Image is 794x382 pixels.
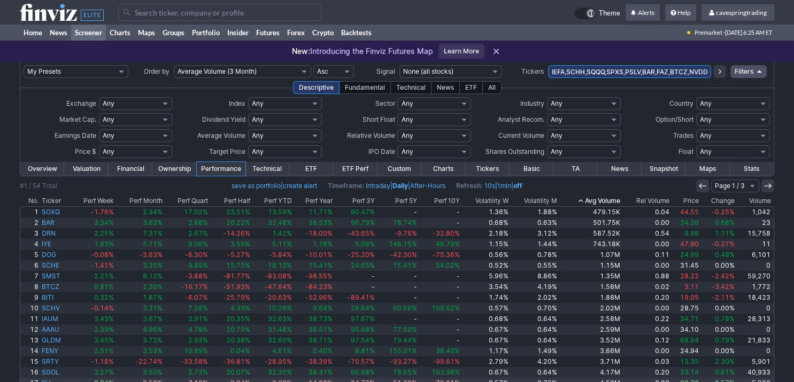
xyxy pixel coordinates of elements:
[188,219,207,227] span: 2.88%
[252,282,294,292] a: -47.64%
[20,162,64,176] a: Overview
[700,260,736,271] a: 0.00%
[188,240,207,248] span: 9.06%
[164,228,210,239] a: 2.67%
[736,217,774,228] a: 23
[64,162,108,176] a: Valuation
[712,208,735,216] span: -0.25%
[115,228,164,239] a: 7.31%
[700,217,736,228] a: 0.68%
[461,239,510,250] a: 1.15%
[419,217,461,228] a: -
[351,261,375,269] span: 24.65%
[94,219,114,227] span: 3.34%
[143,229,163,237] span: 7.31%
[143,293,163,301] span: 1.87%
[305,229,333,237] span: -18.00%
[159,25,188,41] a: Groups
[622,217,670,228] a: 0.00
[20,260,40,271] a: 6
[70,217,115,228] a: 3.34%
[559,271,622,282] a: 1.35M
[152,162,196,176] a: Ownership
[309,25,337,41] a: Crypto
[670,250,700,260] a: 24.99
[459,81,483,94] div: ETF
[421,162,465,176] a: Charts
[597,162,641,176] a: News
[419,282,461,292] a: -
[730,162,774,176] a: Stats
[510,271,559,282] a: 8.86%
[433,229,460,237] span: -32.80%
[91,251,114,259] span: -0.08%
[252,271,294,282] a: -83.08%
[94,283,114,291] span: 0.81%
[348,251,375,259] span: -25.20%
[510,282,559,292] a: 4.19%
[670,260,700,271] a: 31.45
[334,292,376,303] a: -89.41%
[376,239,419,250] a: 146.15%
[410,182,445,190] a: After-Hours
[252,207,294,217] a: 13.59%
[115,292,164,303] a: 1.87%
[20,207,40,217] a: 1
[736,250,774,260] a: 6,101
[348,293,375,301] span: -89.41%
[91,261,114,269] span: -1.41%
[700,207,736,217] a: -0.25%
[209,207,251,217] a: 23.51%
[670,239,700,250] a: 47.90
[559,250,622,260] a: 1.07M
[183,208,207,216] span: 17.02%
[20,292,40,303] a: 9
[461,282,510,292] a: 3.54%
[294,207,335,217] a: 11.71%
[716,9,767,17] span: cavespringtrading
[438,44,484,59] a: Learn More
[294,228,335,239] a: -18.00%
[180,283,207,291] span: -16.17%
[294,271,335,282] a: -98.55%
[622,271,670,282] a: 0.88
[510,292,559,303] a: 2.02%
[736,271,774,282] a: 59,270
[559,260,622,271] a: 1.15M
[670,271,700,282] a: 28.22
[209,282,251,292] a: -51.93%
[700,239,736,250] a: -0.27%
[252,260,294,271] a: 18.10%
[333,162,377,176] a: ETF Perf
[223,272,250,280] span: -81.77%
[712,283,735,291] span: -3.42%
[461,271,510,282] a: 5.96%
[622,292,670,303] a: 0.20
[197,162,245,176] a: Performance
[513,182,522,190] a: off
[700,271,736,282] a: -2.42%
[20,25,46,41] a: Home
[670,207,700,217] a: 44.55
[209,239,251,250] a: 3.59%
[188,25,223,41] a: Portfolio
[232,182,281,190] a: save as portfolio
[40,282,70,292] a: BTCZ
[390,81,431,94] div: Technical
[730,65,767,78] a: Filters
[626,4,660,21] a: Alerts
[510,260,559,271] a: 0.55%
[70,292,115,303] a: 0.32%
[736,207,774,217] a: 1,042
[188,261,207,269] span: 9.89%
[20,217,40,228] a: 2
[164,292,210,303] a: -6.07%
[305,272,333,280] span: -98.55%
[94,272,114,280] span: 2.21%
[20,239,40,250] a: 4
[118,4,321,21] input: Search
[268,261,292,269] span: 18.10%
[419,271,461,282] a: -
[40,271,70,282] a: SMST
[252,228,294,239] a: 1.42%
